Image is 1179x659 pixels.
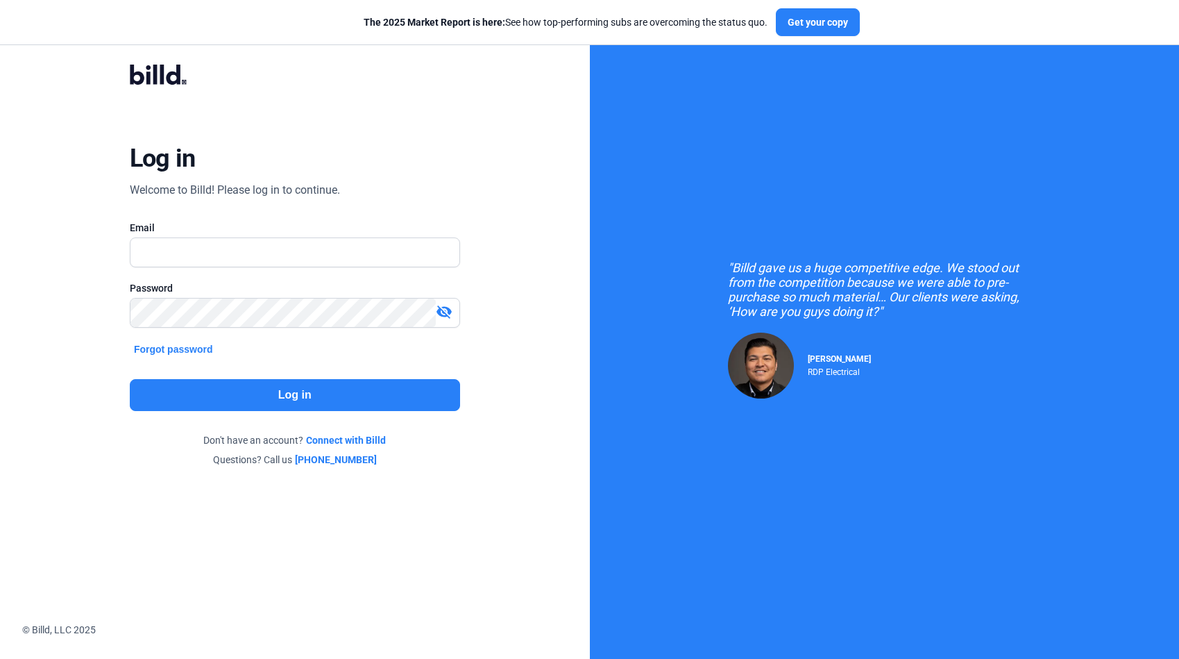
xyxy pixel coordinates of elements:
span: The 2025 Market Report is here: [364,17,505,28]
a: [PHONE_NUMBER] [295,453,377,467]
div: Questions? Call us [130,453,460,467]
button: Log in [130,379,460,411]
a: Connect with Billd [306,433,386,447]
div: Don't have an account? [130,433,460,447]
div: Welcome to Billd! Please log in to continue. [130,182,340,199]
mat-icon: visibility_off [436,303,452,320]
div: Email [130,221,460,235]
div: "Billd gave us a huge competitive edge. We stood out from the competition because we were able to... [728,260,1040,319]
img: Raul Pacheco [728,333,794,399]
button: Forgot password [130,342,217,357]
div: RDP Electrical [808,364,871,377]
div: See how top-performing subs are overcoming the status quo. [364,15,767,29]
span: [PERSON_NAME] [808,354,871,364]
button: Get your copy [776,8,860,36]
div: Password [130,281,460,295]
div: Log in [130,143,196,174]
